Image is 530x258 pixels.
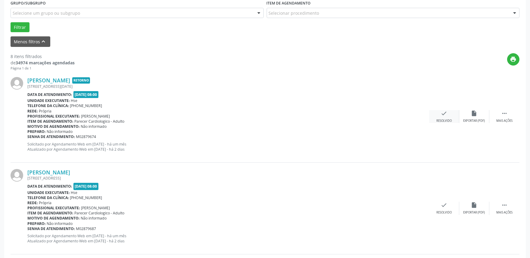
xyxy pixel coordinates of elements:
b: Senha de atendimento: [27,226,75,231]
b: Preparo: [27,129,46,134]
i: check [441,202,448,208]
span: [PERSON_NAME] [81,205,110,210]
span: Selecione um grupo ou subgrupo [13,10,80,16]
span: [PHONE_NUMBER] [70,103,102,108]
span: Não informado [81,124,107,129]
i:  [501,110,508,117]
b: Item de agendamento: [27,119,73,124]
span: Própria [39,109,52,114]
div: Página 1 de 1 [11,66,75,71]
b: Senha de atendimento: [27,134,75,139]
button: print [507,53,519,66]
div: de [11,60,75,66]
img: img [11,77,23,90]
b: Telefone da clínica: [27,195,69,200]
p: Solicitado por Agendamento Web em [DATE] - há um mês Atualizado por Agendamento Web em [DATE] - h... [27,233,429,244]
span: Hse [71,98,78,103]
div: Exportar (PDF) [463,210,485,215]
b: Telefone da clínica: [27,103,69,108]
span: Hse [71,190,78,195]
span: Retorno [72,77,90,84]
a: [PERSON_NAME] [27,77,70,84]
i: keyboard_arrow_up [40,38,47,45]
div: [STREET_ADDRESS][DATE] [27,84,429,89]
b: Preparo: [27,221,46,226]
b: Motivo de agendamento: [27,216,80,221]
span: Selecionar procedimento [269,10,319,16]
span: Não informado [47,221,73,226]
i: print [510,56,517,63]
a: [PERSON_NAME] [27,169,70,176]
span: M02879687 [76,226,96,231]
b: Data de atendimento: [27,184,72,189]
span: [PERSON_NAME] [81,114,110,119]
b: Rede: [27,200,38,205]
button: Filtrar [11,22,29,32]
div: Mais ações [496,210,513,215]
span: [PHONE_NUMBER] [70,195,102,200]
b: Item de agendamento: [27,210,73,216]
span: M02879674 [76,134,96,139]
b: Unidade executante: [27,190,70,195]
strong: 34974 marcações agendadas [16,60,75,66]
span: Não informado [81,216,107,221]
p: Solicitado por Agendamento Web em [DATE] - há um mês Atualizado por Agendamento Web em [DATE] - h... [27,142,429,152]
b: Profissional executante: [27,114,80,119]
i: insert_drive_file [471,202,478,208]
b: Unidade executante: [27,98,70,103]
b: Rede: [27,109,38,114]
span: Não informado [47,129,73,134]
div: [STREET_ADDRESS] [27,176,429,181]
b: Profissional executante: [27,205,80,210]
b: Data de atendimento: [27,92,72,97]
i:  [501,202,508,208]
b: Motivo de agendamento: [27,124,80,129]
img: img [11,169,23,182]
button: Menos filtroskeyboard_arrow_up [11,36,50,47]
div: Exportar (PDF) [463,119,485,123]
span: Própria [39,200,52,205]
span: Parecer Cardiologico - Adulto [75,119,125,124]
span: Parecer Cardiologico - Adulto [75,210,125,216]
i: check [441,110,448,117]
span: [DATE] 08:00 [73,91,99,98]
div: Mais ações [496,119,513,123]
span: [DATE] 08:00 [73,183,99,190]
div: Resolvido [436,210,452,215]
i: insert_drive_file [471,110,478,117]
div: Resolvido [436,119,452,123]
div: 8 itens filtrados [11,53,75,60]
